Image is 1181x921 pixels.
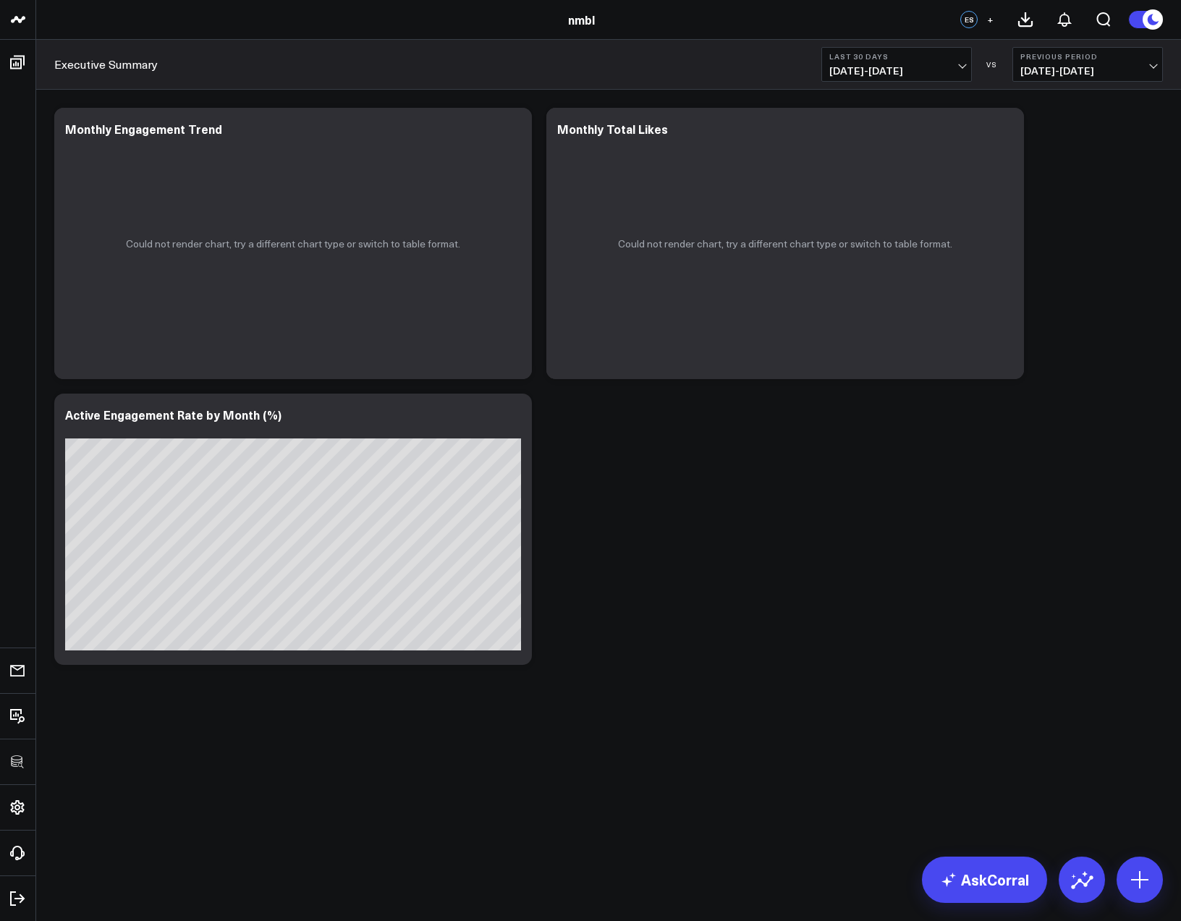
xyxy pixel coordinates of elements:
a: Executive Summary [54,56,158,72]
button: + [981,11,999,28]
button: Last 30 Days[DATE]-[DATE] [821,47,972,82]
a: AskCorral [922,857,1047,903]
div: Active Engagement Rate by Month (%) [65,407,282,423]
a: nmbl [568,12,595,27]
b: Previous Period [1020,52,1155,61]
div: VS [979,60,1005,69]
p: Could not render chart, try a different chart type or switch to table format. [126,238,460,250]
div: ES [960,11,978,28]
span: [DATE] - [DATE] [1020,65,1155,77]
p: Could not render chart, try a different chart type or switch to table format. [618,238,952,250]
span: [DATE] - [DATE] [829,65,964,77]
div: Monthly Total Likes [557,121,668,137]
b: Last 30 Days [829,52,964,61]
div: Monthly Engagement Trend [65,121,222,137]
button: Previous Period[DATE]-[DATE] [1012,47,1163,82]
span: + [987,14,994,25]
